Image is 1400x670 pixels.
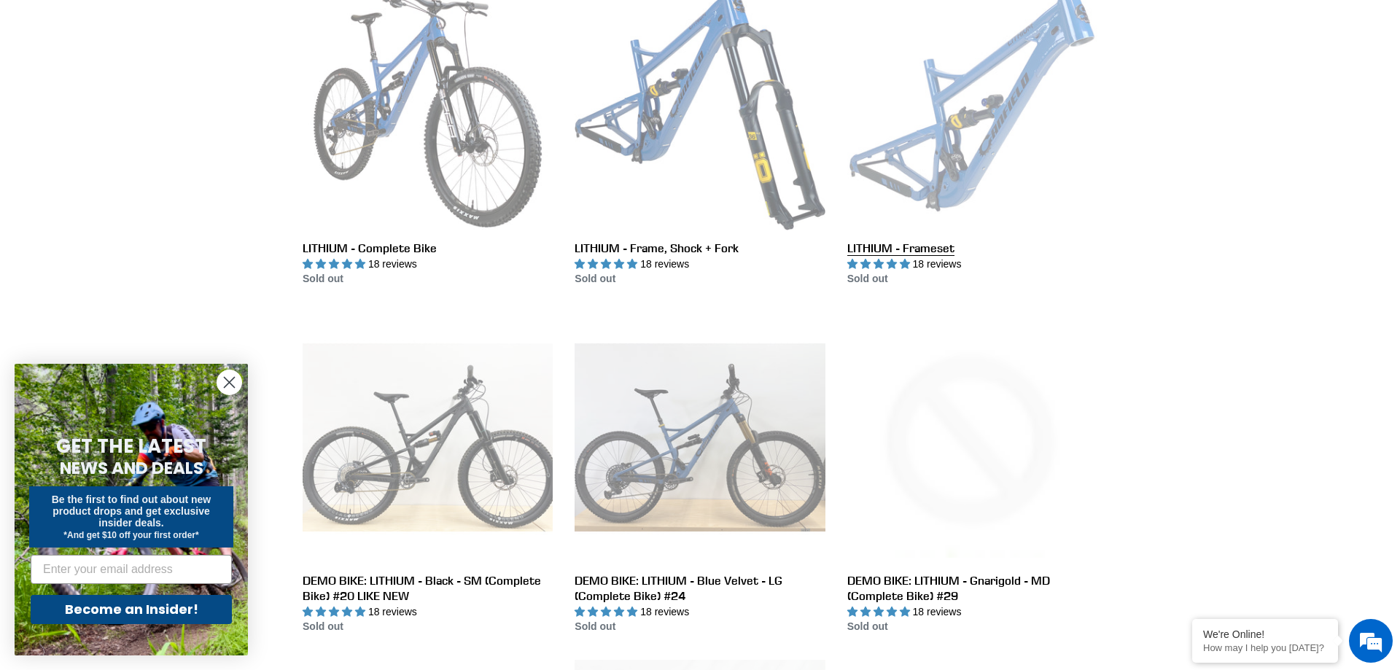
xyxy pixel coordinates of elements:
span: NEWS AND DEALS [60,456,203,480]
div: We're Online! [1203,628,1327,640]
span: *And get $10 off your first order* [63,530,198,540]
input: Enter your email address [31,555,232,584]
p: How may I help you today? [1203,642,1327,653]
span: Be the first to find out about new product drops and get exclusive insider deals. [52,494,211,529]
span: GET THE LATEST [56,433,206,459]
button: Become an Insider! [31,595,232,624]
button: Close dialog [217,370,242,395]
